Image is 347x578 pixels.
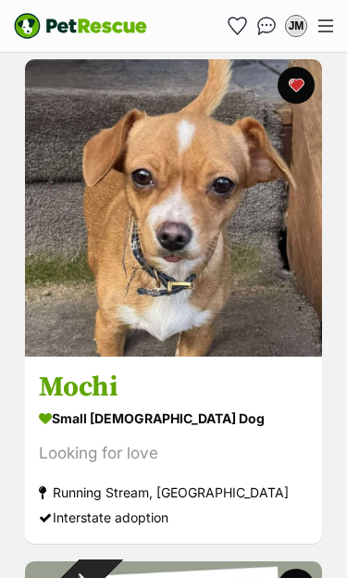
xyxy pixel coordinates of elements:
[14,13,147,39] img: logo-e224e6f780fb5917bec1dbf3a21bbac754714ae5b6737aabdf751b685950b380.svg
[257,17,277,35] img: chat-41dd97257d64d25036548639549fe6c8038ab92f7586957e7f3b1b290dea8141.svg
[252,11,281,41] a: Conversations
[278,67,315,104] button: favourite
[14,13,147,39] a: PetRescue
[39,370,308,405] h3: Mochi
[281,11,311,41] button: My account
[39,405,308,432] div: small [DEMOGRAPHIC_DATA] Dog
[39,441,308,466] div: Looking for love
[222,11,252,41] a: Favourites
[39,505,308,530] div: Interstate adoption
[25,356,322,544] a: Mochi small [DEMOGRAPHIC_DATA] Dog Looking for love Running Stream, [GEOGRAPHIC_DATA] Interstate ...
[287,17,305,35] div: JM
[35,522,313,569] iframe: Advertisement
[25,59,322,357] img: Mochi
[39,480,308,505] div: Running Stream, [GEOGRAPHIC_DATA]
[222,11,311,41] ul: Account quick links
[311,12,341,40] button: Menu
